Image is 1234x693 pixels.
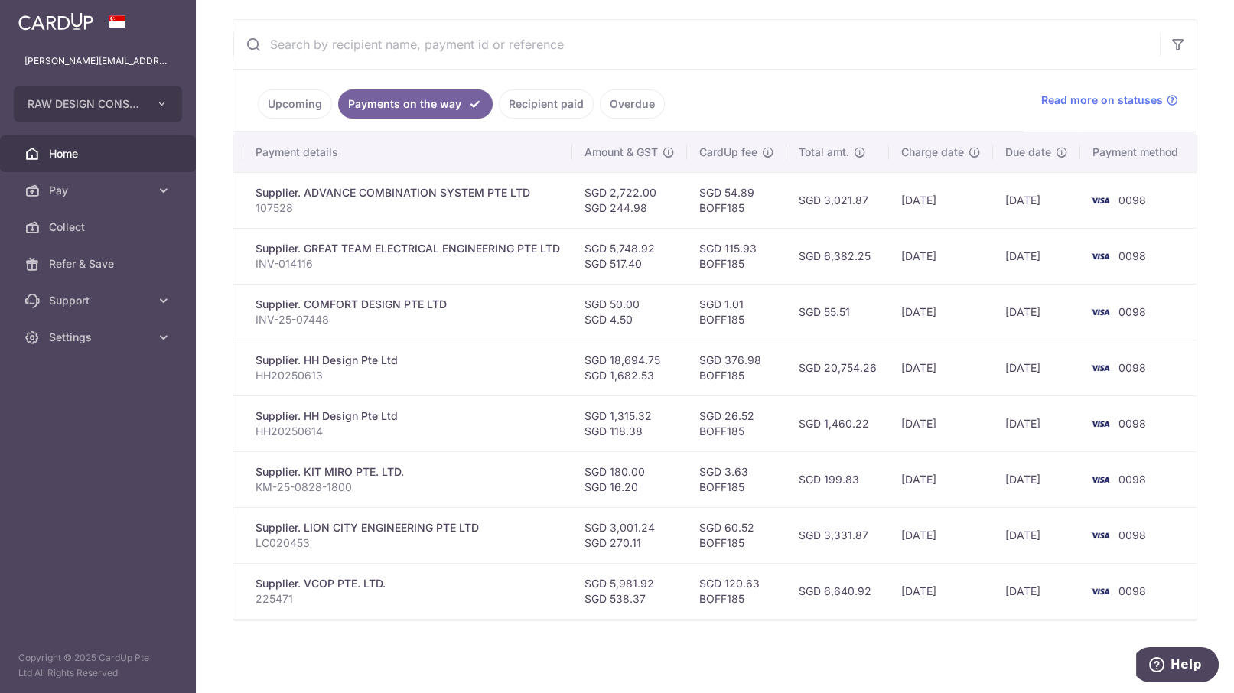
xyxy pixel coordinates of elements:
span: Due date [1005,145,1051,160]
td: SGD 2,722.00 SGD 244.98 [572,172,687,228]
td: [DATE] [889,395,993,451]
td: SGD 20,754.26 [786,340,889,395]
iframe: Opens a widget where you can find more information [1136,647,1219,685]
p: INV-25-07448 [256,312,560,327]
td: SGD 5,981.92 SGD 538.37 [572,563,687,619]
span: Support [49,293,150,308]
td: SGD 1.01 BOFF185 [687,284,786,340]
td: [DATE] [889,451,993,507]
td: SGD 5,748.92 SGD 517.40 [572,228,687,284]
span: 0098 [1118,417,1146,430]
td: SGD 1,460.22 [786,395,889,451]
div: Supplier. HH Design Pte Ltd [256,353,560,368]
span: 0098 [1118,194,1146,207]
td: SGD 54.89 BOFF185 [687,172,786,228]
img: Bank Card [1085,582,1115,600]
div: Supplier. LION CITY ENGINEERING PTE LTD [256,520,560,535]
td: SGD 3,001.24 SGD 270.11 [572,507,687,563]
button: RAW DESIGN CONSULTANTS PTE. LTD. [14,86,182,122]
img: Bank Card [1085,247,1115,265]
td: SGD 6,382.25 [786,228,889,284]
p: 225471 [256,591,560,607]
a: Overdue [600,89,665,119]
a: Read more on statuses [1041,93,1178,108]
span: 0098 [1118,473,1146,486]
td: [DATE] [993,228,1080,284]
td: SGD 199.83 [786,451,889,507]
span: 0098 [1118,305,1146,318]
span: Home [49,146,150,161]
td: SGD 26.52 BOFF185 [687,395,786,451]
span: 0098 [1118,584,1146,597]
img: CardUp [18,12,93,31]
p: INV-014116 [256,256,560,272]
a: Upcoming [258,89,332,119]
div: Supplier. HH Design Pte Ltd [256,408,560,424]
span: Refer & Save [49,256,150,272]
img: Bank Card [1085,526,1115,545]
input: Search by recipient name, payment id or reference [233,20,1160,69]
td: SGD 55.51 [786,284,889,340]
th: Payment details [243,132,572,172]
td: SGD 18,694.75 SGD 1,682.53 [572,340,687,395]
td: SGD 6,640.92 [786,563,889,619]
a: Payments on the way [338,89,493,119]
p: 107528 [256,200,560,216]
div: Supplier. COMFORT DESIGN PTE LTD [256,297,560,312]
img: Bank Card [1085,191,1115,210]
span: RAW DESIGN CONSULTANTS PTE. LTD. [28,96,141,112]
td: [DATE] [889,563,993,619]
td: [DATE] [889,340,993,395]
td: SGD 3,331.87 [786,507,889,563]
td: SGD 3,021.87 [786,172,889,228]
p: HH20250614 [256,424,560,439]
p: KM-25-0828-1800 [256,480,560,495]
span: 0098 [1118,529,1146,542]
img: Bank Card [1085,470,1115,489]
td: SGD 376.98 BOFF185 [687,340,786,395]
p: HH20250613 [256,368,560,383]
td: SGD 115.93 BOFF185 [687,228,786,284]
a: Recipient paid [499,89,594,119]
span: Pay [49,183,150,198]
td: [DATE] [993,172,1080,228]
td: [DATE] [993,451,1080,507]
span: 0098 [1118,249,1146,262]
td: [DATE] [889,228,993,284]
div: Supplier. VCOP PTE. LTD. [256,576,560,591]
div: Supplier. KIT MIRO PTE. LTD. [256,464,560,480]
span: Read more on statuses [1041,93,1163,108]
td: [DATE] [993,284,1080,340]
span: Collect [49,220,150,235]
span: 0098 [1118,361,1146,374]
div: Supplier. GREAT TEAM ELECTRICAL ENGINEERING PTE LTD [256,241,560,256]
td: [DATE] [993,395,1080,451]
td: [DATE] [889,172,993,228]
td: [DATE] [993,563,1080,619]
td: SGD 50.00 SGD 4.50 [572,284,687,340]
span: CardUp fee [699,145,757,160]
p: [PERSON_NAME][EMAIL_ADDRESS][DOMAIN_NAME] [24,54,171,69]
span: Settings [49,330,150,345]
th: Payment method [1080,132,1197,172]
span: Amount & GST [584,145,658,160]
td: [DATE] [889,507,993,563]
td: [DATE] [889,284,993,340]
td: SGD 120.63 BOFF185 [687,563,786,619]
td: SGD 60.52 BOFF185 [687,507,786,563]
td: SGD 1,315.32 SGD 118.38 [572,395,687,451]
span: Charge date [901,145,964,160]
td: SGD 180.00 SGD 16.20 [572,451,687,507]
div: Supplier. ADVANCE COMBINATION SYSTEM PTE LTD [256,185,560,200]
span: Total amt. [799,145,849,160]
td: SGD 3.63 BOFF185 [687,451,786,507]
img: Bank Card [1085,359,1115,377]
img: Bank Card [1085,303,1115,321]
td: [DATE] [993,340,1080,395]
img: Bank Card [1085,415,1115,433]
p: LC020453 [256,535,560,551]
td: [DATE] [993,507,1080,563]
